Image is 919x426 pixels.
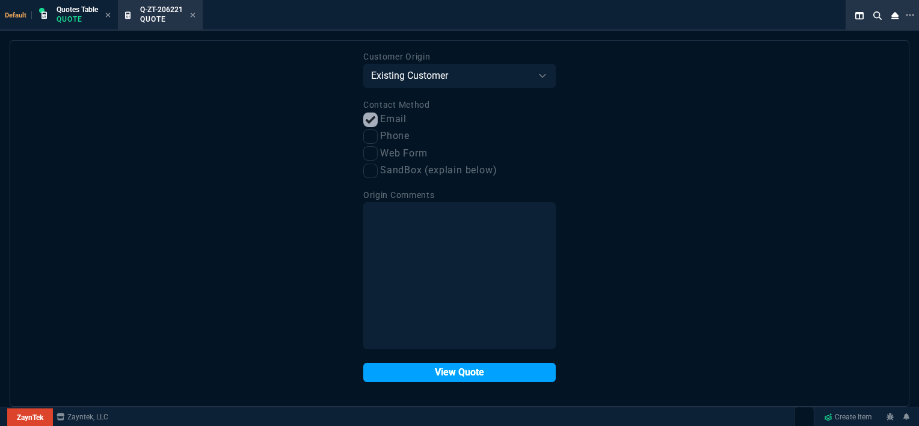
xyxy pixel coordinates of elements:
input: SandBox (explain below) [363,164,378,178]
input: Email [363,113,378,127]
p: Quote [57,14,98,24]
label: Contact Method [363,100,430,110]
p: Quote [140,14,183,24]
a: msbcCompanyName [53,412,112,422]
label: Web Form [363,146,556,161]
nx-icon: Split Panels [850,8,868,23]
label: SandBox (explain below) [363,163,556,178]
span: Q-ZT-206221 [140,5,183,14]
label: Origin Comments [363,190,435,200]
label: Email [363,112,556,127]
label: Customer Origin [363,52,431,61]
button: View Quote [363,363,556,382]
nx-icon: Close Tab [105,11,111,20]
a: Create Item [819,408,877,426]
nx-icon: Close Workbench [887,8,903,23]
input: Web Form [363,146,378,161]
nx-icon: Close Tab [190,11,195,20]
nx-icon: Open New Tab [906,10,914,21]
span: Default [5,11,32,19]
span: Quotes Table [57,5,98,14]
input: Phone [363,129,378,144]
nx-icon: Search [868,8,887,23]
label: Phone [363,129,556,144]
